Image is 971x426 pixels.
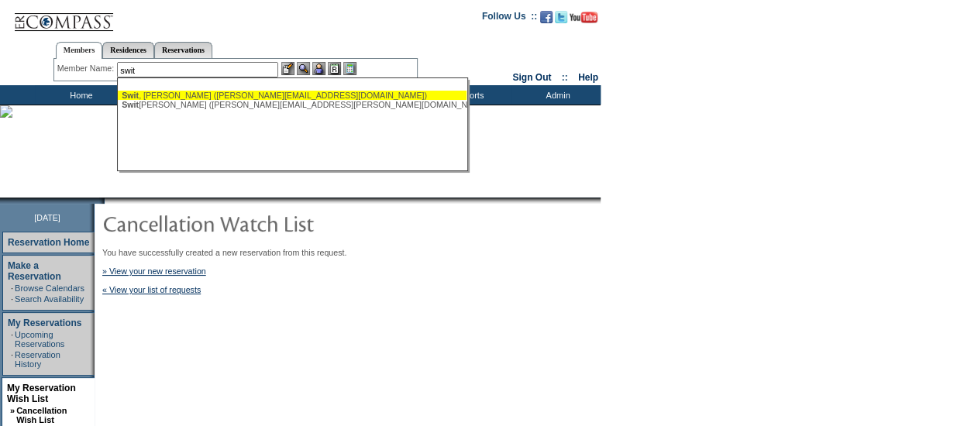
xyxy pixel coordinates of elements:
span: Swit [122,100,139,109]
a: Residences [102,42,154,58]
a: Help [578,72,598,83]
a: Reservation Home [8,237,89,248]
a: Sign Out [512,72,551,83]
img: b_edit.gif [281,62,294,75]
a: Become our fan on Facebook [540,15,553,25]
a: Upcoming Reservations [15,330,64,349]
a: » View your new reservation [102,266,206,276]
img: Impersonate [312,62,325,75]
span: You have successfully created a new reservation from this request. [102,248,346,257]
td: · [11,283,13,293]
a: Search Availability [15,294,84,304]
div: , [PERSON_NAME] ([PERSON_NAME][EMAIL_ADDRESS][DOMAIN_NAME]) [122,91,463,100]
span: Swit [122,91,139,100]
td: Home [35,85,124,105]
td: · [11,350,13,369]
img: Subscribe to our YouTube Channel [570,12,597,23]
a: Reservations [154,42,212,58]
b: » [10,406,15,415]
td: · [11,294,13,304]
a: Cancellation Wish List [16,406,67,424]
img: promoShadowLeftCorner.gif [99,198,105,204]
img: pgTtlCancellationNotification.gif [102,208,412,239]
img: Reservations [328,62,341,75]
a: Make a Reservation [8,260,61,282]
a: Members [56,42,103,59]
td: Admin [511,85,601,105]
div: Member Name: [57,62,117,75]
img: Follow us on Twitter [555,11,567,23]
a: « View your list of requests [102,285,201,294]
img: b_calculator.gif [343,62,356,75]
a: Reservation History [15,350,60,369]
img: View [297,62,310,75]
a: Follow us on Twitter [555,15,567,25]
a: My Reservations [8,318,81,328]
td: · [11,330,13,349]
a: My Reservation Wish List [7,383,76,404]
a: Browse Calendars [15,283,84,293]
div: [PERSON_NAME] ([PERSON_NAME][EMAIL_ADDRESS][PERSON_NAME][DOMAIN_NAME]) [122,100,463,109]
img: blank.gif [105,198,106,204]
a: Subscribe to our YouTube Channel [570,15,597,25]
img: Become our fan on Facebook [540,11,553,23]
td: Follow Us :: [482,9,537,28]
span: [DATE] [34,213,60,222]
span: :: [562,72,568,83]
